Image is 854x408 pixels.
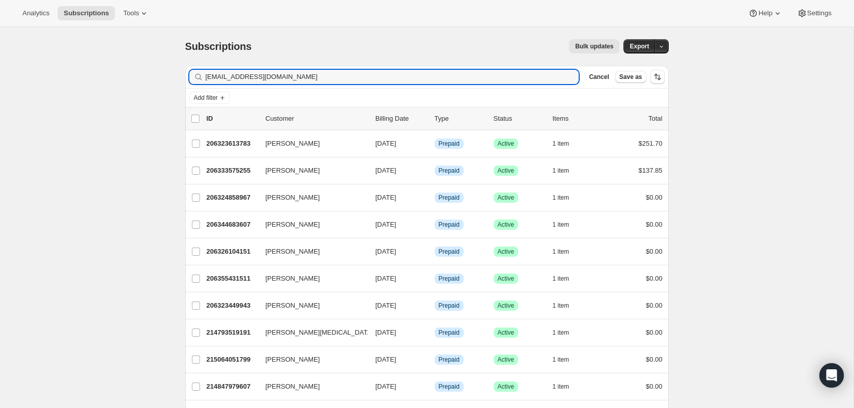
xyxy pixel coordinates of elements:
span: Prepaid [439,356,460,364]
span: 1 item [553,167,570,175]
div: 214793519191[PERSON_NAME][MEDICAL_DATA][DATE]InfoPrepaidSuccessActive1 item$0.00 [207,325,663,340]
span: Help [758,9,772,17]
button: Analytics [16,6,55,20]
span: Active [498,140,515,148]
span: Settings [807,9,832,17]
p: Billing Date [376,114,426,124]
div: 215064051799[PERSON_NAME][DATE]InfoPrepaidSuccessActive1 item$0.00 [207,352,663,367]
span: $0.00 [646,221,663,228]
span: Prepaid [439,194,460,202]
div: Type [435,114,486,124]
span: [DATE] [376,356,396,363]
span: 1 item [553,302,570,310]
span: Prepaid [439,383,460,391]
button: 1 item [553,217,581,232]
span: Active [498,383,515,391]
span: Active [498,329,515,337]
button: [PERSON_NAME] [260,378,361,395]
p: Total [648,114,662,124]
p: 206355431511 [207,274,258,284]
span: [DATE] [376,221,396,228]
span: $0.00 [646,302,663,309]
span: [DATE] [376,194,396,201]
span: [DATE] [376,329,396,336]
p: 214793519191 [207,328,258,338]
button: Add filter [189,92,230,104]
p: 206323613783 [207,139,258,149]
p: 206324858967 [207,193,258,203]
span: Active [498,275,515,283]
p: Status [494,114,545,124]
button: Settings [791,6,838,20]
button: [PERSON_NAME] [260,189,361,206]
span: 1 item [553,329,570,337]
span: [PERSON_NAME][MEDICAL_DATA] [266,328,374,338]
span: [PERSON_NAME] [266,274,320,284]
button: [PERSON_NAME] [260,270,361,287]
span: Prepaid [439,329,460,337]
span: 1 item [553,194,570,202]
span: 1 item [553,140,570,148]
input: Filter subscribers [206,70,579,84]
p: 214847979607 [207,382,258,392]
button: 1 item [553,271,581,286]
div: 206344683607[PERSON_NAME][DATE]InfoPrepaidSuccessActive1 item$0.00 [207,217,663,232]
span: $0.00 [646,275,663,282]
span: Prepaid [439,275,460,283]
button: 1 item [553,164,581,178]
span: Analytics [22,9,49,17]
span: [DATE] [376,167,396,174]
button: Sort the results [650,70,665,84]
button: [PERSON_NAME] [260,243,361,260]
div: Open Intercom Messenger [819,363,844,388]
span: [PERSON_NAME] [266,382,320,392]
span: [PERSON_NAME] [266,220,320,230]
div: 206323613783[PERSON_NAME][DATE]InfoPrepaidSuccessActive1 item$251.70 [207,137,663,151]
button: Help [742,6,788,20]
span: Active [498,167,515,175]
span: Prepaid [439,140,460,148]
p: 206326104151 [207,247,258,257]
span: $0.00 [646,248,663,255]
span: 1 item [553,248,570,256]
span: Export [630,42,649,50]
button: [PERSON_NAME] [260,297,361,314]
p: 206344683607 [207,220,258,230]
span: $0.00 [646,356,663,363]
div: Items [553,114,604,124]
span: Subscriptions [185,41,252,52]
button: [PERSON_NAME][MEDICAL_DATA] [260,324,361,341]
div: 206355431511[PERSON_NAME][DATE]InfoPrepaidSuccessActive1 item$0.00 [207,271,663,286]
span: [PERSON_NAME] [266,301,320,311]
button: [PERSON_NAME] [260,351,361,368]
span: Prepaid [439,302,460,310]
span: Subscriptions [64,9,109,17]
button: [PERSON_NAME] [260,162,361,179]
button: Cancel [585,71,613,83]
p: ID [207,114,258,124]
p: Customer [266,114,367,124]
button: [PERSON_NAME] [260,216,361,233]
span: Active [498,221,515,229]
span: $0.00 [646,383,663,390]
span: 1 item [553,356,570,364]
span: Tools [123,9,139,17]
span: $137.85 [639,167,663,174]
p: 215064051799 [207,355,258,365]
button: 1 item [553,352,581,367]
span: Prepaid [439,248,460,256]
button: 1 item [553,298,581,313]
button: 1 item [553,379,581,394]
p: 206323449943 [207,301,258,311]
span: $251.70 [639,140,663,147]
button: Export [623,39,655,53]
button: Tools [117,6,155,20]
button: 1 item [553,191,581,205]
button: 1 item [553,325,581,340]
div: 214847979607[PERSON_NAME][DATE]InfoPrepaidSuccessActive1 item$0.00 [207,379,663,394]
button: Subscriptions [58,6,115,20]
button: Bulk updates [569,39,619,53]
span: [DATE] [376,140,396,147]
button: Save as [615,71,646,83]
span: Bulk updates [575,42,613,50]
